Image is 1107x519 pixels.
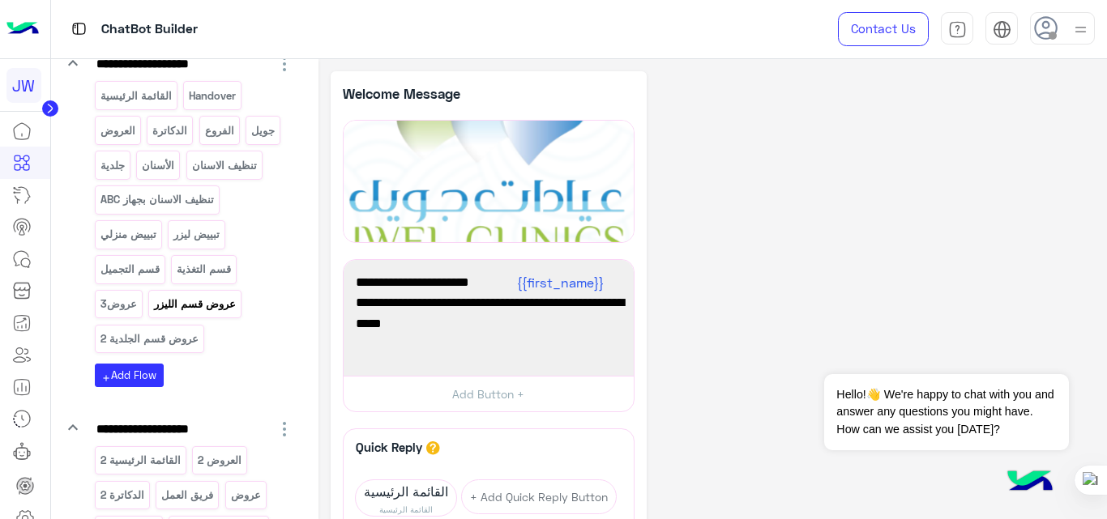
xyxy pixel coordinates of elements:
[63,418,83,437] i: keyboard_arrow_down
[63,53,83,73] i: keyboard_arrow_down
[176,260,233,279] p: قسم التغذية
[355,479,457,517] div: القائمة الرئيسية
[203,121,235,140] p: الفروع
[229,486,262,504] p: عروض
[356,480,456,503] span: القائمة الرئيسية
[152,121,189,140] p: الدكاترة
[101,19,198,40] p: ChatBot Builder
[6,68,41,103] div: JW
[344,376,634,412] button: Add Button +
[99,330,199,348] p: عروض قسم الجلدية 2
[153,295,237,313] p: عروض قسم الليزر
[941,12,973,46] a: tab
[1071,19,1091,40] img: profile
[99,260,160,279] p: قسم التجميل
[824,374,1068,450] span: Hello!👋 We're happy to chat with you and answer any questions you might have. How can we assist y...
[838,12,929,46] a: Contact Us
[461,479,617,514] button: + Add Quick Reply Button
[993,20,1011,39] img: tab
[99,225,157,244] p: تبييض منزلي
[95,364,164,387] button: addAdd Flow
[188,87,237,105] p: Handover
[141,156,176,175] p: الأسنان
[101,373,111,383] i: add
[1002,454,1058,511] img: hulul-logo.png
[343,83,489,104] p: Welcome Message
[160,486,215,504] p: فريق العمل
[517,274,604,290] span: {{first_name}}
[99,87,173,105] p: القائمة الرئيسية
[173,225,221,244] p: تبييض ليزر
[190,156,258,175] p: تنظيف الاسنان
[250,121,276,140] p: جويل
[99,451,182,470] p: القائمة الرئيسية 2
[99,190,215,209] p: تنظيف الاسنان بجهاز ABC
[352,440,426,454] h6: Quick Reply
[356,503,456,516] span: القائمة الرئيسية
[99,486,145,504] p: الدكاترة 2
[99,156,126,175] p: جلدية
[356,292,622,334] span: شكرًا لتواصلك مع عيادات [PERSON_NAME] ! وش حاب نساعدك فيه [DATE] ؟ 😊
[356,272,622,293] span: أهلاً 👋
[948,20,967,39] img: tab
[99,121,136,140] p: العروض
[197,451,243,470] p: العروض 2
[6,12,39,46] img: Logo
[99,295,138,313] p: عروض3
[69,19,89,39] img: tab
